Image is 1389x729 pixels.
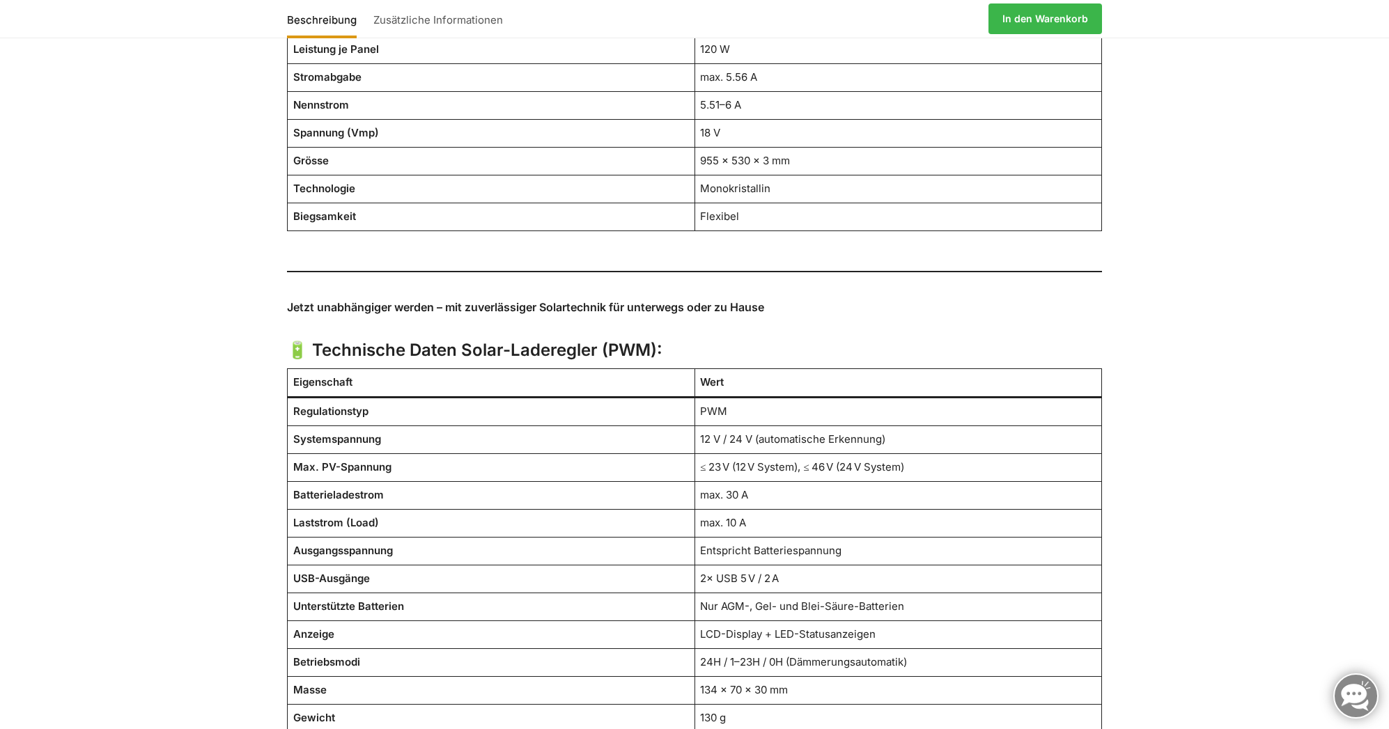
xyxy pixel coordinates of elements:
strong: Nennstrom [293,98,349,111]
td: ≤ 23 V (12 V System), ≤ 46 V (24 V System) [694,453,1101,481]
strong: USB-Ausgänge [293,572,370,585]
td: Flexibel [694,203,1101,230]
td: PWM [694,397,1101,425]
strong: Leistung je Panel [293,42,379,56]
td: max. 10 A [694,509,1101,537]
td: LCD-Display + LED-Statusanzeigen [694,620,1101,648]
th: Wert [694,368,1101,397]
strong: Stromabgabe [293,70,362,84]
th: Eigenschaft [288,368,694,397]
h3: 🔋 Technische Daten Solar-Laderegler (PWM): [287,338,1102,363]
strong: Systemspannung [293,432,381,446]
strong: Jetzt unabhängiger werden – mit zuverlässiger Solartechnik für unterwegs oder zu Hause [287,300,764,314]
td: max. 30 A [694,481,1101,509]
td: 12 V / 24 V (automatische Erkennung) [694,425,1101,453]
td: 120 W [694,35,1101,63]
td: 2× USB 5 V / 2 A [694,565,1101,593]
strong: Anzeige [293,627,334,641]
strong: Spannung (Vmp) [293,126,379,139]
strong: Gewicht [293,711,335,724]
strong: Masse [293,683,327,696]
td: 134 × 70 × 30 mm [694,676,1101,704]
strong: Laststrom (Load) [293,516,379,529]
strong: Betriebsmodi [293,655,360,668]
td: 18 V [694,119,1101,147]
strong: Ausgangsspannung [293,544,393,557]
strong: Grösse [293,154,329,167]
strong: Max. PV-Spannung [293,460,391,473]
strong: Biegsamkeit [293,210,356,223]
td: 5.51–6 A [694,91,1101,119]
strong: Regulationstyp [293,405,368,418]
strong: Technologie [293,182,355,195]
td: Nur AGM-, Gel- und Blei-Säure-Batterien [694,593,1101,620]
td: max. 5.56 A [694,63,1101,91]
td: 955 × 530 × 3 mm [694,147,1101,175]
strong: Batterieladestrom [293,488,384,501]
td: Entspricht Batteriespannung [694,537,1101,565]
strong: Unterstützte Batterien [293,599,404,613]
td: 24H / 1–23H / 0H (Dämmerungsautomatik) [694,648,1101,676]
td: Monokristallin [694,175,1101,203]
